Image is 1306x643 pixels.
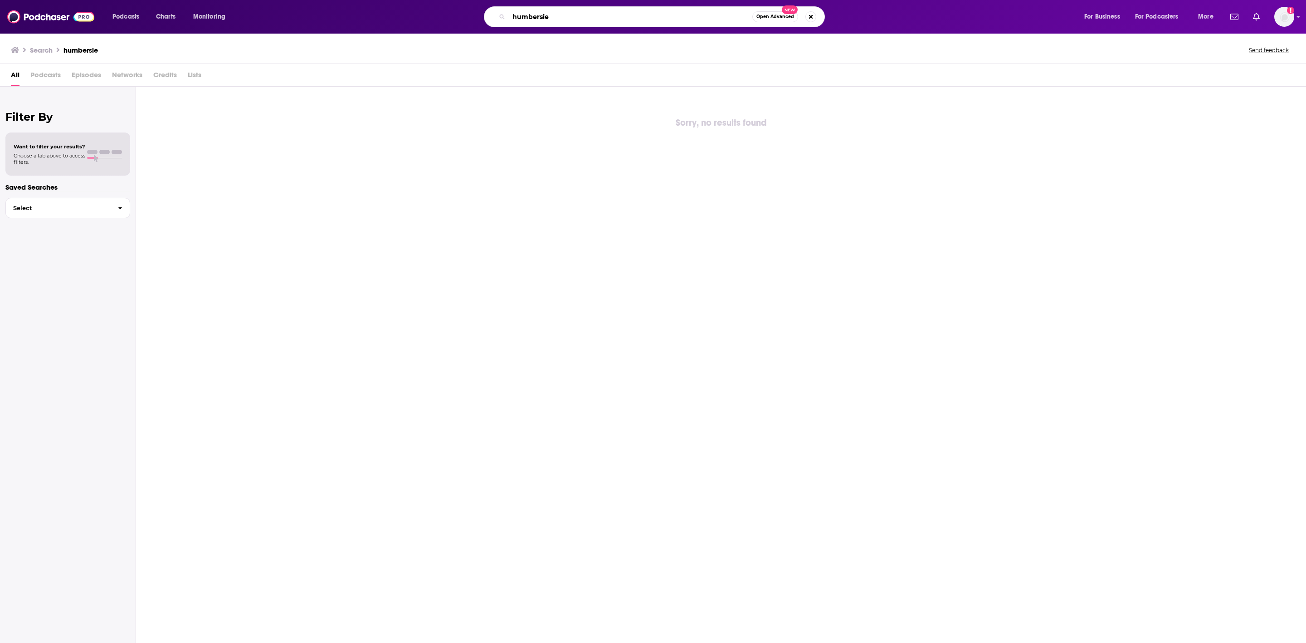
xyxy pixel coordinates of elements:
span: Podcasts [30,68,61,86]
button: open menu [1129,10,1192,24]
span: For Podcasters [1135,10,1179,23]
input: Search podcasts, credits, & more... [509,10,752,24]
button: Show profile menu [1274,7,1294,27]
a: Show notifications dropdown [1249,9,1263,25]
a: Show notifications dropdown [1227,9,1242,25]
button: open menu [1078,10,1131,24]
div: Sorry, no results found [136,116,1306,130]
span: More [1198,10,1213,23]
svg: Add a profile image [1287,7,1294,14]
img: User Profile [1274,7,1294,27]
a: Charts [150,10,181,24]
span: Want to filter your results? [14,143,85,150]
span: Choose a tab above to access filters. [14,152,85,165]
span: Lists [188,68,201,86]
h3: Search [30,46,53,54]
span: Credits [153,68,177,86]
span: Podcasts [112,10,139,23]
button: Select [5,198,130,218]
button: Open AdvancedNew [752,11,798,22]
span: Logged in as headlandconsultancy [1274,7,1294,27]
span: Charts [156,10,175,23]
span: Episodes [72,68,101,86]
span: Monitoring [193,10,225,23]
button: open menu [187,10,237,24]
button: open menu [1192,10,1225,24]
h2: Filter By [5,110,130,123]
span: Networks [112,68,142,86]
div: Search podcasts, credits, & more... [492,6,833,27]
img: Podchaser - Follow, Share and Rate Podcasts [7,8,94,25]
span: Select [6,205,111,211]
button: open menu [106,10,151,24]
p: Saved Searches [5,183,130,191]
button: Send feedback [1246,46,1291,54]
span: Open Advanced [756,15,794,19]
span: New [782,5,798,14]
h3: humbersie [63,46,98,54]
span: For Business [1084,10,1120,23]
a: All [11,68,19,86]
